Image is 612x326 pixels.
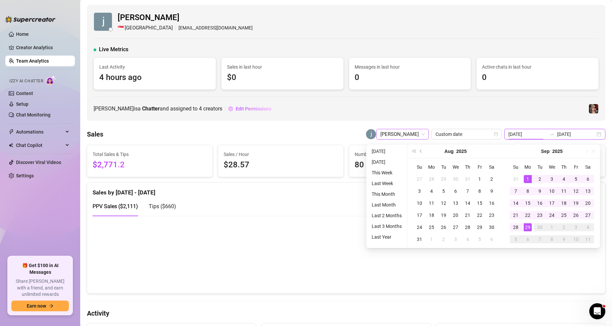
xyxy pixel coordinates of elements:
[488,175,496,183] div: 2
[452,187,460,195] div: 6
[546,209,558,221] td: 2025-09-24
[524,187,532,195] div: 8
[9,78,43,84] span: Izzy AI Chatter
[99,46,128,54] span: Live Metrics
[16,42,70,53] a: Creator Analytics
[462,209,474,221] td: 2025-08-21
[474,221,486,233] td: 2025-08-29
[415,223,423,231] div: 24
[452,211,460,219] div: 20
[488,223,496,231] div: 30
[494,132,498,136] span: calendar
[558,221,570,233] td: 2025-10-02
[425,197,438,209] td: 2025-08-11
[510,197,522,209] td: 2025-09-14
[536,199,544,207] div: 16
[118,24,253,32] div: [EMAIL_ADDRESS][DOMAIN_NAME]
[427,235,436,243] div: 1
[474,161,486,173] th: Fr
[464,199,472,207] div: 14
[474,197,486,209] td: 2025-08-15
[486,197,498,209] td: 2025-08-16
[572,223,580,231] div: 3
[558,233,570,245] td: 2025-10-09
[464,211,472,219] div: 21
[16,160,61,165] a: Discover Viral Videos
[369,158,404,166] li: [DATE]
[570,161,582,173] th: Fr
[456,145,467,158] button: Choose a year
[534,233,546,245] td: 2025-10-07
[560,187,568,195] div: 11
[482,71,593,84] span: 0
[413,185,425,197] td: 2025-08-03
[524,199,532,207] div: 15
[582,185,594,197] td: 2025-09-13
[427,187,436,195] div: 4
[438,233,450,245] td: 2025-09-02
[512,235,520,243] div: 5
[548,211,556,219] div: 24
[94,13,112,31] img: jessy mina
[427,211,436,219] div: 18
[522,221,534,233] td: 2025-09-29
[582,209,594,221] td: 2025-09-27
[552,145,563,158] button: Choose a year
[510,233,522,245] td: 2025-10-05
[488,235,496,243] div: 6
[355,63,466,71] span: Messages in last hour
[560,235,568,243] div: 9
[522,173,534,185] td: 2025-09-01
[464,235,472,243] div: 4
[445,145,454,158] button: Choose a month
[488,199,496,207] div: 16
[438,173,450,185] td: 2025-07-29
[369,233,404,241] li: Last Year
[440,199,448,207] div: 12
[557,131,595,138] input: End date
[11,262,69,275] span: 🎁 Get $100 in AI Messages
[534,173,546,185] td: 2025-09-02
[512,175,520,183] div: 31
[524,223,532,231] div: 29
[236,106,271,111] span: Edit Permissions
[536,187,544,195] div: 9
[450,161,462,173] th: We
[16,173,34,178] a: Settings
[560,223,568,231] div: 2
[227,71,338,84] span: $0
[366,129,376,139] img: jessy mina
[94,104,222,113] span: [PERSON_NAME] is a and assigned to creators
[16,140,64,151] span: Chat Copilot
[522,197,534,209] td: 2025-09-15
[425,221,438,233] td: 2025-08-25
[488,211,496,219] div: 23
[224,159,338,171] span: $28.57
[548,187,556,195] div: 10
[462,233,474,245] td: 2025-09-04
[228,106,233,111] span: setting
[142,105,160,112] b: Chatter
[16,127,64,137] span: Automations
[440,211,448,219] div: 19
[440,223,448,231] div: 26
[93,151,207,158] span: Total Sales & Tips
[228,103,272,114] button: Edit Permissions
[464,175,472,183] div: 31
[584,223,592,231] div: 4
[560,199,568,207] div: 18
[16,112,50,117] a: Chat Monitoring
[558,173,570,185] td: 2025-09-04
[413,221,425,233] td: 2025-08-24
[16,58,49,64] a: Team Analytics
[438,209,450,221] td: 2025-08-19
[99,63,210,71] span: Last Activity
[438,197,450,209] td: 2025-08-12
[93,203,138,210] span: PPV Sales ( $2,111 )
[549,132,555,137] span: to
[570,209,582,221] td: 2025-09-26
[522,209,534,221] td: 2025-09-22
[425,173,438,185] td: 2025-07-28
[474,209,486,221] td: 2025-08-22
[199,105,202,112] span: 4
